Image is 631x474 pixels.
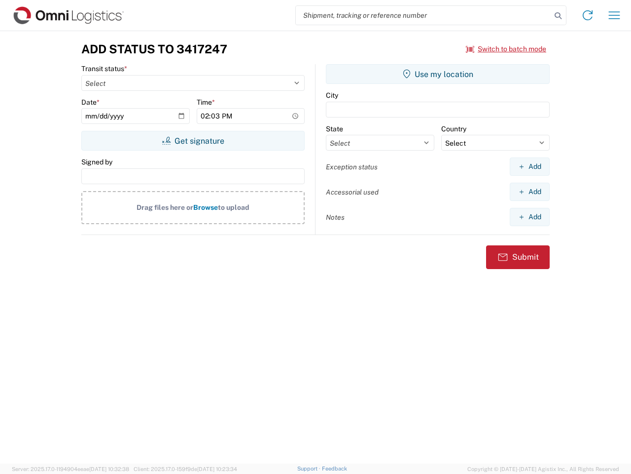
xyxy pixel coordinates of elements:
[81,98,100,107] label: Date
[326,91,338,100] label: City
[486,245,550,269] button: Submit
[326,162,378,171] label: Exception status
[510,158,550,176] button: Add
[81,131,305,151] button: Get signature
[510,183,550,201] button: Add
[322,466,347,472] a: Feedback
[81,158,112,166] label: Signed by
[197,466,237,472] span: [DATE] 10:23:34
[134,466,237,472] span: Client: 2025.17.0-159f9de
[193,203,218,211] span: Browse
[326,64,550,84] button: Use my location
[12,466,129,472] span: Server: 2025.17.0-1194904eeae
[326,188,379,197] label: Accessorial used
[466,41,546,57] button: Switch to batch mode
[81,64,127,73] label: Transit status
[81,42,227,56] h3: Add Status to 3417247
[297,466,322,472] a: Support
[467,465,619,474] span: Copyright © [DATE]-[DATE] Agistix Inc., All Rights Reserved
[137,203,193,211] span: Drag files here or
[326,124,343,133] label: State
[218,203,249,211] span: to upload
[441,124,466,133] label: Country
[510,208,550,226] button: Add
[326,213,345,222] label: Notes
[89,466,129,472] span: [DATE] 10:32:38
[296,6,551,25] input: Shipment, tracking or reference number
[197,98,215,107] label: Time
